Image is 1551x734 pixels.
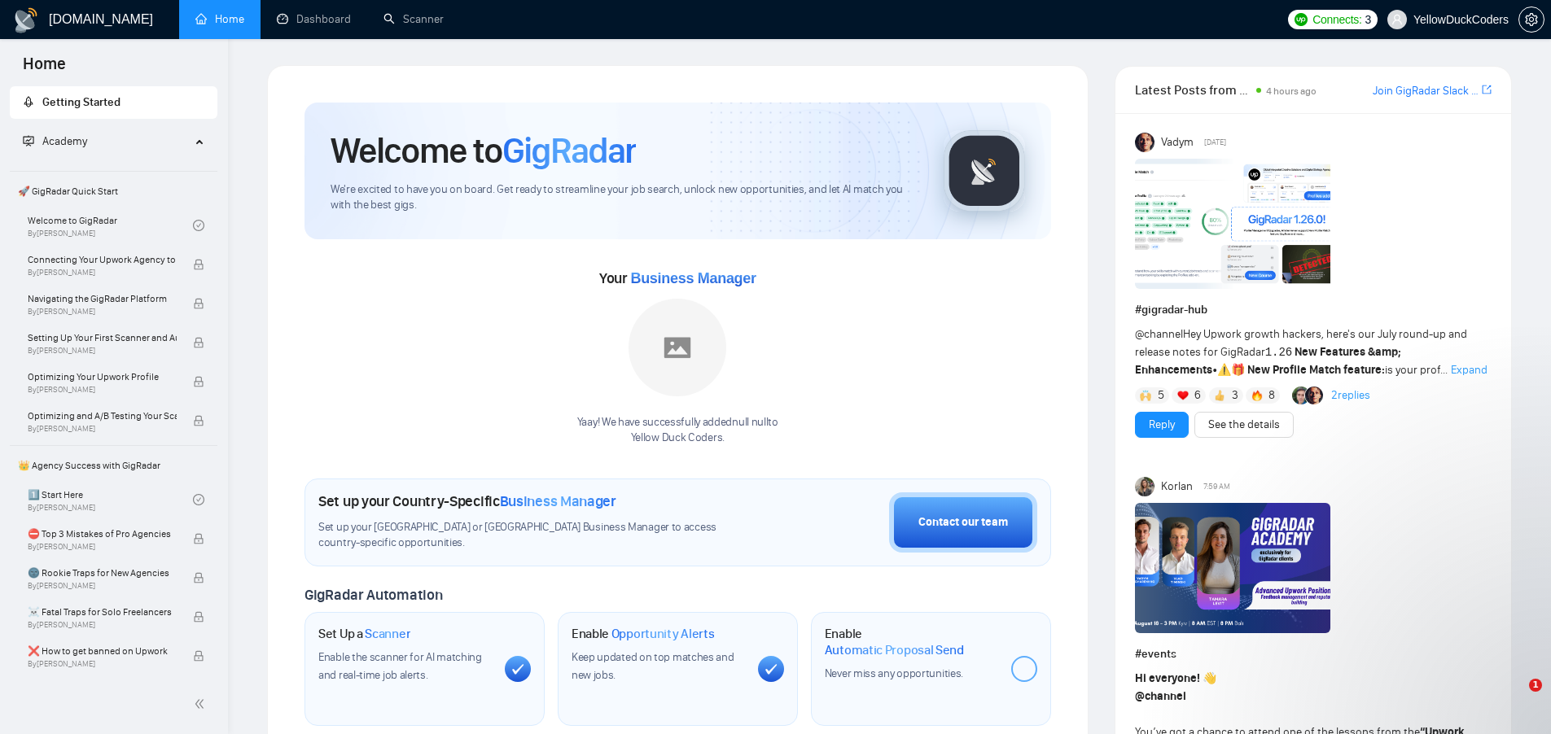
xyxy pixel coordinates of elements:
a: Join GigRadar Slack Community [1373,82,1479,100]
span: 👑 Agency Success with GigRadar [11,449,216,482]
img: F09ASNL5WRY-GR%20Academy%20-%20Tamara%20Levit.png [1135,503,1330,633]
span: By [PERSON_NAME] [28,542,177,552]
span: check-circle [193,494,204,505]
span: Academy [23,134,87,148]
span: Your [599,269,756,287]
span: [DATE] [1204,135,1226,150]
span: 6 [1194,387,1201,404]
span: Korlan [1161,478,1193,496]
span: lock [193,572,204,583]
span: Latest Posts from the GigRadar Community [1135,80,1251,100]
span: GigRadar [502,129,636,173]
span: Expand [1451,363,1487,377]
img: placeholder.png [629,299,726,396]
button: setting [1518,7,1544,33]
img: 👍 [1214,390,1225,401]
span: We're excited to have you on board. Get ready to streamline your job search, unlock new opportuni... [331,182,918,213]
li: Getting Started [10,86,217,119]
span: By [PERSON_NAME] [28,424,177,434]
div: Yaay! We have successfully added null null to [577,415,778,446]
span: Vadym [1161,133,1194,151]
h1: Enable [572,626,715,642]
button: Reply [1135,412,1189,438]
span: 3 [1232,387,1238,404]
span: lock [193,298,204,309]
span: 7:59 AM [1203,479,1230,494]
span: 4 hours ago [1266,85,1317,97]
h1: Set up your Country-Specific [318,492,616,510]
span: 1 [1529,679,1542,692]
span: 👋 [1203,671,1216,685]
span: Academy [42,134,87,148]
img: gigradar-logo.png [944,130,1025,212]
img: F09AC4U7ATU-image.png [1135,159,1330,289]
span: By [PERSON_NAME] [28,307,177,317]
a: searchScanner [383,12,444,26]
span: 3 [1365,11,1372,28]
img: upwork-logo.png [1295,13,1308,26]
a: See the details [1208,416,1280,434]
strong: Hi everyone! [1135,671,1200,685]
span: By [PERSON_NAME] [28,268,177,277]
span: Never miss any opportunities. [825,666,963,680]
span: Hey Upwork growth hackers, here's our July round-up and release notes for GigRadar • is your prof... [1135,327,1467,377]
button: See the details [1194,412,1294,438]
span: ⛔ Top 3 Mistakes of Pro Agencies [28,526,177,542]
a: Welcome to GigRadarBy[PERSON_NAME] [28,208,193,243]
h1: Welcome to [331,129,636,173]
span: 🌚 Rookie Traps for New Agencies [28,565,177,581]
span: Setting Up Your First Scanner and Auto-Bidder [28,330,177,346]
a: Reply [1149,416,1175,434]
span: check-circle [193,220,204,231]
span: @channel [1135,327,1183,341]
span: lock [193,650,204,662]
span: Automatic Proposal Send [825,642,964,658]
a: 1️⃣ Start HereBy[PERSON_NAME] [28,482,193,518]
span: lock [193,259,204,270]
div: Contact our team [918,513,1008,531]
h1: Enable [825,626,998,658]
span: user [1391,14,1403,25]
p: Yellow Duck Coders . [577,430,778,446]
img: Korlan [1135,477,1154,496]
h1: # events [1135,645,1492,663]
span: rocket [23,96,34,107]
span: Set up your [GEOGRAPHIC_DATA] or [GEOGRAPHIC_DATA] Business Manager to access country-specific op... [318,520,750,551]
a: export [1482,82,1492,98]
span: ❌ How to get banned on Upwork [28,643,177,659]
span: lock [193,611,204,623]
span: double-left [194,696,210,712]
span: Scanner [365,626,410,642]
img: 🔥 [1251,390,1263,401]
span: Optimizing and A/B Testing Your Scanner for Better Results [28,408,177,424]
span: By [PERSON_NAME] [28,620,177,630]
span: Enable the scanner for AI matching and real-time job alerts. [318,650,482,682]
a: 2replies [1331,387,1370,404]
span: Home [10,52,79,86]
span: fund-projection-screen [23,135,34,146]
span: Navigating the GigRadar Platform [28,291,177,307]
span: lock [193,415,204,426]
span: 🚀 GigRadar Quick Start [11,175,216,208]
h1: Set Up a [318,626,410,642]
span: lock [193,533,204,544]
iframe: Intercom live chat [1496,679,1535,718]
span: Connecting Your Upwork Agency to GigRadar [28,251,177,268]
h1: # gigradar-hub [1135,301,1492,319]
span: By [PERSON_NAME] [28,385,177,395]
span: Getting Started [42,95,120,109]
span: Optimizing Your Upwork Profile [28,369,177,385]
span: By [PERSON_NAME] [28,346,177,356]
img: Alex B [1292,387,1310,404]
a: setting [1518,13,1544,26]
img: ❤️ [1177,390,1189,401]
span: ⚠️ [1217,363,1231,377]
strong: New Profile Match feature: [1247,363,1385,377]
span: lock [193,337,204,348]
span: lock [193,376,204,387]
code: 1.26 [1265,346,1293,359]
span: Business Manager [630,270,756,286]
span: export [1482,83,1492,96]
img: logo [13,7,39,33]
span: By [PERSON_NAME] [28,581,177,591]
